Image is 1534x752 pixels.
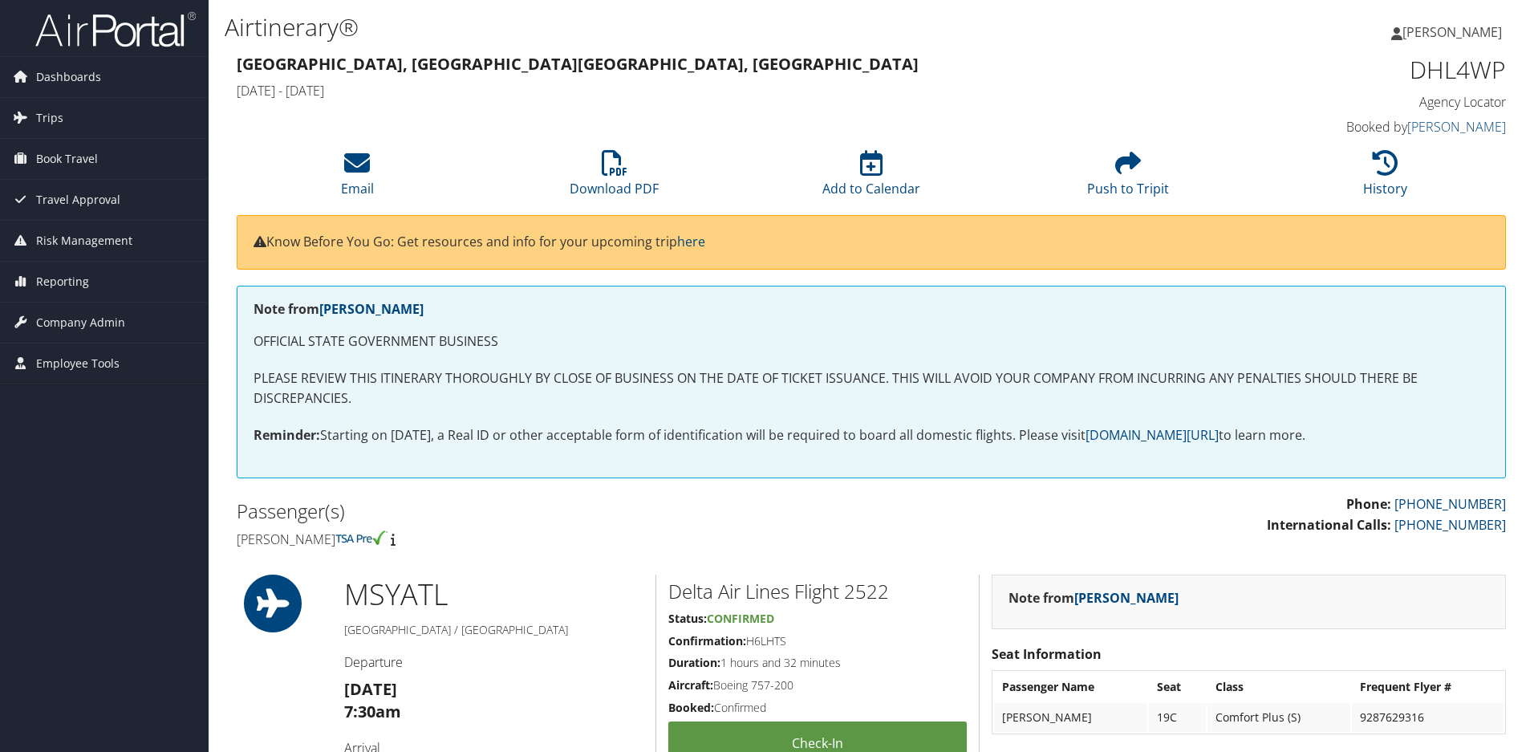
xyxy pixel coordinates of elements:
strong: Status: [668,611,707,626]
th: Frequent Flyer # [1352,673,1504,701]
td: 19C [1149,703,1206,732]
strong: Note from [1008,589,1179,607]
h4: [DATE] - [DATE] [237,82,1183,100]
h1: DHL4WP [1207,53,1506,87]
h4: Agency Locator [1207,93,1506,111]
strong: Seat Information [992,645,1102,663]
h2: Delta Air Lines Flight 2522 [668,578,967,605]
span: Dashboards [36,57,101,97]
strong: International Calls: [1267,516,1391,534]
span: Travel Approval [36,180,120,220]
th: Class [1207,673,1350,701]
strong: Aircraft: [668,677,713,693]
span: [PERSON_NAME] [1402,23,1502,41]
span: Company Admin [36,303,125,343]
a: [DOMAIN_NAME][URL] [1086,426,1219,444]
a: [PERSON_NAME] [1391,8,1518,56]
h5: H6LHTS [668,633,967,649]
th: Seat [1149,673,1206,701]
h5: [GEOGRAPHIC_DATA] / [GEOGRAPHIC_DATA] [344,622,643,638]
a: [PERSON_NAME] [1074,589,1179,607]
span: Risk Management [36,221,132,261]
td: [PERSON_NAME] [994,703,1147,732]
h4: [PERSON_NAME] [237,530,859,548]
a: Push to Tripit [1087,159,1169,197]
strong: Phone: [1346,495,1391,513]
strong: Reminder: [254,426,320,444]
strong: 7:30am [344,701,401,722]
strong: Duration: [668,655,720,670]
h5: Confirmed [668,700,967,716]
p: OFFICIAL STATE GOVERNMENT BUSINESS [254,331,1489,352]
h4: Departure [344,653,643,671]
strong: Confirmation: [668,633,746,648]
span: Confirmed [707,611,774,626]
td: 9287629316 [1352,703,1504,732]
a: Add to Calendar [822,159,920,197]
h1: MSY ATL [344,575,643,615]
p: PLEASE REVIEW THIS ITINERARY THOROUGHLY BY CLOSE OF BUSINESS ON THE DATE OF TICKET ISSUANCE. THIS... [254,368,1489,409]
th: Passenger Name [994,673,1147,701]
strong: Note from [254,300,424,318]
strong: Booked: [668,700,714,715]
td: Comfort Plus (S) [1207,703,1350,732]
span: Reporting [36,262,89,302]
a: [PERSON_NAME] [1407,118,1506,136]
p: Starting on [DATE], a Real ID or other acceptable form of identification will be required to boar... [254,425,1489,446]
a: Email [341,159,374,197]
a: [PHONE_NUMBER] [1394,516,1506,534]
span: Employee Tools [36,343,120,384]
h4: Booked by [1207,118,1506,136]
img: tsa-precheck.png [335,530,388,545]
img: airportal-logo.png [35,10,196,48]
h5: Boeing 757-200 [668,677,967,693]
strong: [GEOGRAPHIC_DATA], [GEOGRAPHIC_DATA] [GEOGRAPHIC_DATA], [GEOGRAPHIC_DATA] [237,53,919,75]
a: History [1363,159,1407,197]
span: Book Travel [36,139,98,179]
a: [PHONE_NUMBER] [1394,495,1506,513]
a: Download PDF [570,159,659,197]
p: Know Before You Go: Get resources and info for your upcoming trip [254,232,1489,253]
h1: Airtinerary® [225,10,1087,44]
a: here [677,233,705,250]
h2: Passenger(s) [237,498,859,525]
strong: [DATE] [344,678,397,700]
a: [PERSON_NAME] [319,300,424,318]
span: Trips [36,98,63,138]
h5: 1 hours and 32 minutes [668,655,967,671]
